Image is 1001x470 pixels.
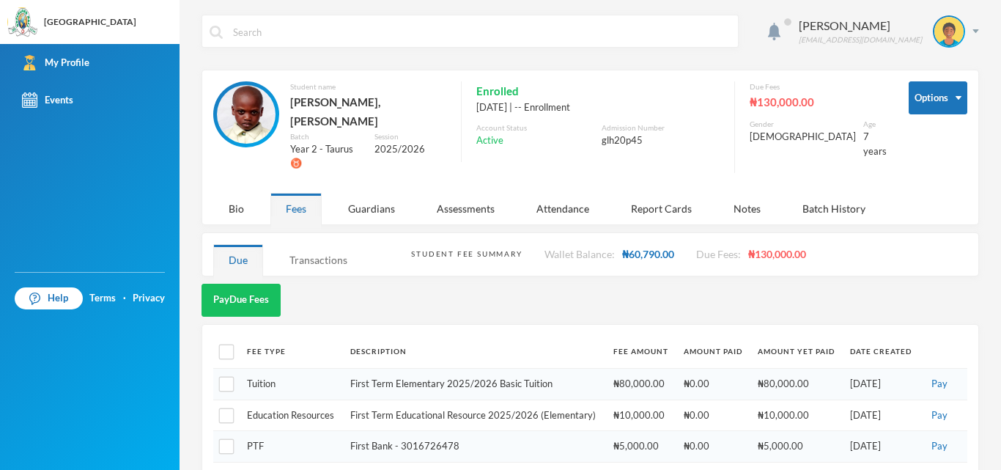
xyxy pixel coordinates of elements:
[606,431,676,463] td: ₦5,000.00
[217,85,276,144] img: STUDENT
[799,34,922,45] div: [EMAIL_ADDRESS][DOMAIN_NAME]
[602,122,720,133] div: Admission Number
[22,92,73,108] div: Events
[544,248,615,260] span: Wallet Balance:
[133,291,165,306] a: Privacy
[843,400,920,431] td: [DATE]
[750,336,843,369] th: Amount Yet Paid
[676,369,750,400] td: ₦0.00
[476,122,594,133] div: Account Status
[934,17,964,46] img: STUDENT
[476,100,720,115] div: [DATE] | -- Enrollment
[927,408,952,424] button: Pay
[718,193,776,224] div: Notes
[421,193,510,224] div: Assessments
[343,369,606,400] td: First Term Elementary 2025/2026 Basic Tuition
[240,336,343,369] th: Fee Type
[606,400,676,431] td: ₦10,000.00
[748,248,806,260] span: ₦130,000.00
[616,193,707,224] div: Report Cards
[863,130,887,158] div: 7 years
[787,193,881,224] div: Batch History
[44,15,136,29] div: [GEOGRAPHIC_DATA]
[909,81,967,114] button: Options
[843,369,920,400] td: [DATE]
[240,369,343,400] td: Tuition
[750,369,843,400] td: ₦80,000.00
[476,81,519,100] span: Enrolled
[343,431,606,463] td: First Bank - 3016726478
[521,193,605,224] div: Attendance
[123,291,126,306] div: ·
[676,400,750,431] td: ₦0.00
[696,248,741,260] span: Due Fees:
[8,8,37,37] img: logo
[210,26,223,39] img: search
[750,81,887,92] div: Due Fees
[374,142,446,157] div: 2025/2026
[290,81,446,92] div: Student name
[274,244,363,276] div: Transactions
[290,92,446,131] div: [PERSON_NAME], [PERSON_NAME]
[927,438,952,455] button: Pay
[290,131,363,142] div: Batch
[15,287,83,309] a: Help
[240,431,343,463] td: PTF
[927,376,952,392] button: Pay
[343,336,606,369] th: Description
[676,336,750,369] th: Amount Paid
[202,284,281,317] button: PayDue Fees
[232,15,731,48] input: Search
[602,133,720,148] div: glh20p45
[270,193,322,224] div: Fees
[213,193,259,224] div: Bio
[750,92,887,111] div: ₦130,000.00
[750,431,843,463] td: ₦5,000.00
[622,248,674,260] span: ₦60,790.00
[750,130,856,144] div: [DEMOGRAPHIC_DATA]
[22,55,89,70] div: My Profile
[290,142,363,171] div: Year 2 - Taurus ♉️
[750,400,843,431] td: ₦10,000.00
[89,291,116,306] a: Terms
[343,400,606,431] td: First Term Educational Resource 2025/2026 (Elementary)
[843,336,920,369] th: Date Created
[750,119,856,130] div: Gender
[843,431,920,463] td: [DATE]
[863,119,887,130] div: Age
[240,400,343,431] td: Education Resources
[606,369,676,400] td: ₦80,000.00
[411,249,522,260] div: Student Fee Summary
[799,17,922,34] div: [PERSON_NAME]
[676,431,750,463] td: ₦0.00
[476,133,503,148] span: Active
[333,193,410,224] div: Guardians
[374,131,446,142] div: Session
[213,244,263,276] div: Due
[606,336,676,369] th: Fee Amount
